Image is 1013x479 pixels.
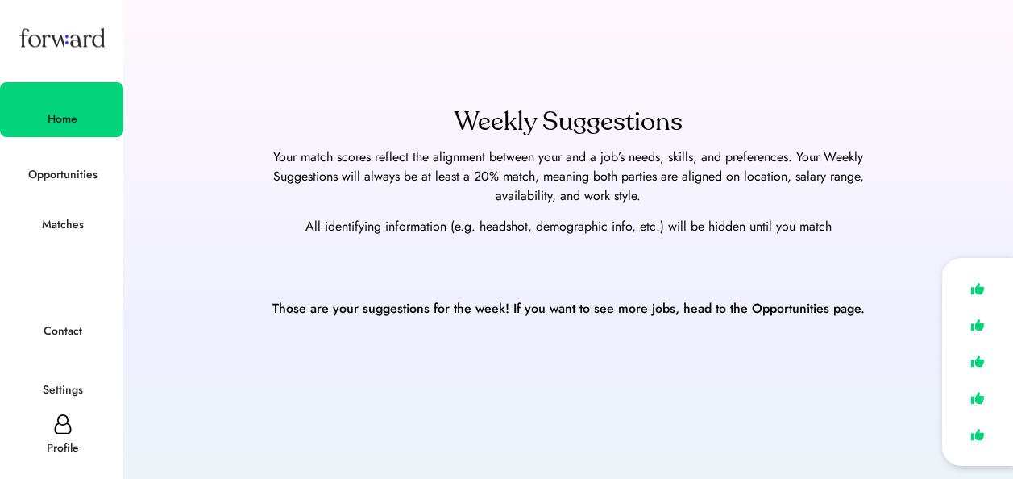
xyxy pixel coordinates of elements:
[2,439,123,458] div: Profile
[272,299,865,319] div: Those are your suggestions for the week! If you want to see more jobs, head to the Opportunities ...
[966,386,989,410] img: like.svg
[54,199,71,210] img: yH5BAEAAAAALAAAAAABAAEAAAIBRAA7
[16,13,108,62] img: Forward logo
[966,314,989,337] img: like.svg
[2,110,123,129] div: Home
[53,89,73,105] img: yH5BAEAAAAALAAAAAABAAEAAAIBRAA7
[966,350,989,373] img: like.svg
[2,165,123,185] div: Opportunities
[2,381,123,400] div: Settings
[966,277,989,301] img: like.svg
[254,148,882,206] div: Your match scores reflect the alignment between your and a job’s needs, skills, and preferences. ...
[455,102,683,141] div: Weekly Suggestions
[53,296,73,317] img: yH5BAEAAAAALAAAAAABAAEAAAIBRAA7
[2,215,123,235] div: Matches
[2,322,123,341] div: Contact
[54,144,71,160] img: yH5BAEAAAAALAAAAAABAAEAAAIBRAA7
[53,356,73,377] img: yH5BAEAAAAALAAAAAABAAEAAAIBRAA7
[143,217,994,236] div: All identifying information (e.g. headshot, demographic info, etc.) will be hidden until you match
[966,423,989,447] img: like.svg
